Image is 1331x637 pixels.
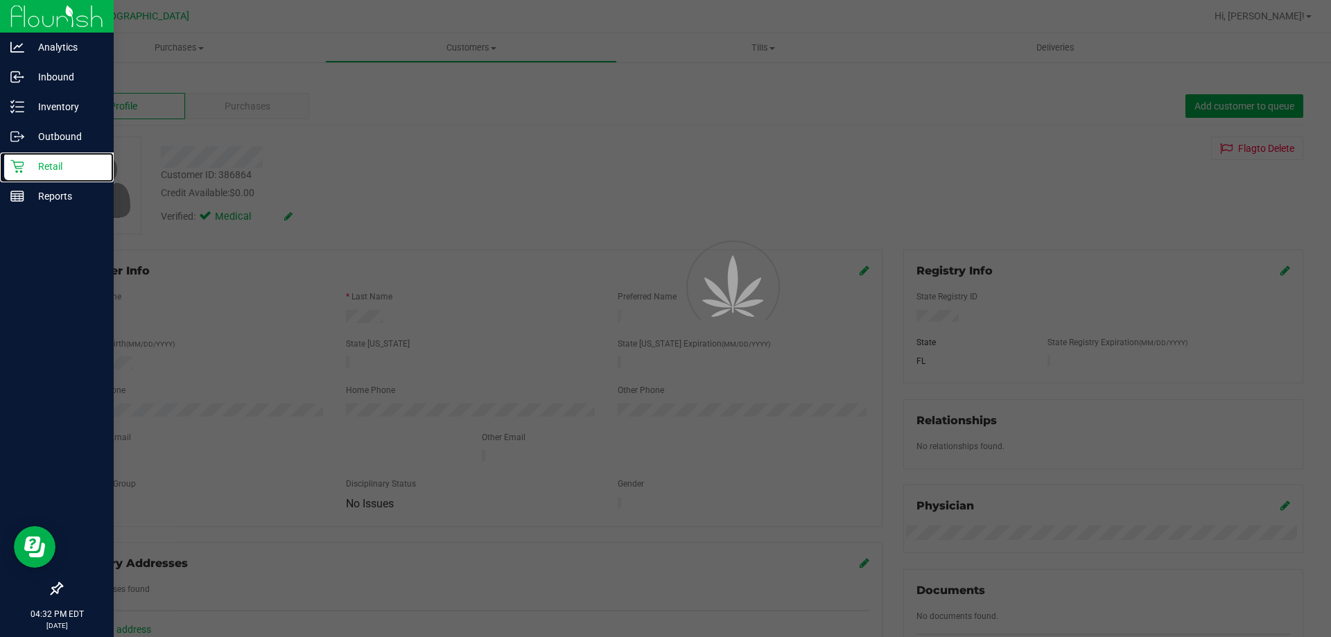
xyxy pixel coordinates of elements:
inline-svg: Retail [10,159,24,173]
iframe: Resource center [14,526,55,568]
p: Reports [24,188,107,204]
inline-svg: Inbound [10,70,24,84]
inline-svg: Reports [10,189,24,203]
inline-svg: Outbound [10,130,24,143]
p: Inventory [24,98,107,115]
p: Outbound [24,128,107,145]
inline-svg: Analytics [10,40,24,54]
p: Retail [24,158,107,175]
p: 04:32 PM EDT [6,608,107,620]
inline-svg: Inventory [10,100,24,114]
p: Analytics [24,39,107,55]
p: [DATE] [6,620,107,631]
p: Inbound [24,69,107,85]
